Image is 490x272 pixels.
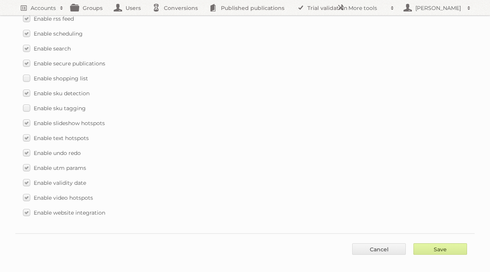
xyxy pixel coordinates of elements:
[34,15,74,22] span: Enable rss feed
[34,120,105,127] span: Enable slideshow hotspots
[34,150,81,156] span: Enable undo redo
[34,209,105,216] span: Enable website integration
[34,105,86,112] span: Enable sku tagging
[34,194,93,201] span: Enable video hotspots
[413,4,463,12] h2: [PERSON_NAME]
[34,135,89,142] span: Enable text hotspots
[34,165,86,171] span: Enable utm params
[348,4,387,12] h2: More tools
[352,243,406,255] a: Cancel
[34,30,83,37] span: Enable scheduling
[34,179,86,186] span: Enable validity date
[34,75,88,82] span: Enable shopping list
[34,60,105,67] span: Enable secure publications
[34,45,71,52] span: Enable search
[31,4,56,12] h2: Accounts
[413,243,467,255] input: Save
[34,90,90,97] span: Enable sku detection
